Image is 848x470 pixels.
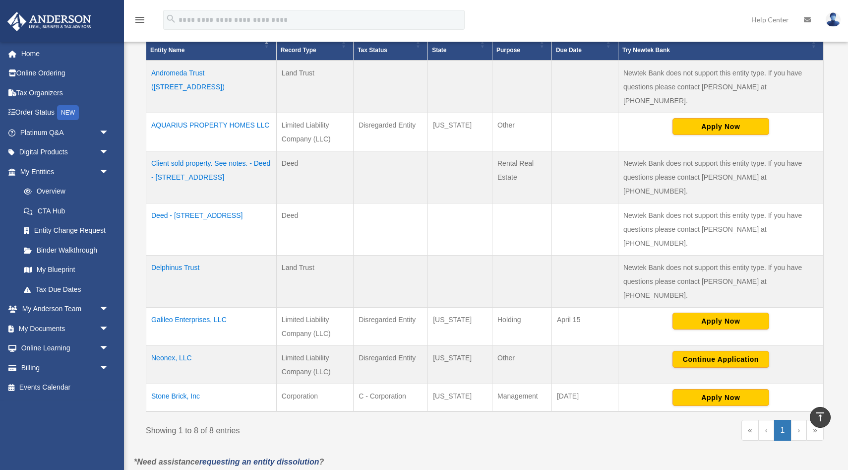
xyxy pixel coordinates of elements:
[7,64,124,83] a: Online Ordering
[150,47,184,54] span: Entity Name
[199,458,319,466] a: requesting an entity dissolution
[99,319,119,339] span: arrow_drop_down
[741,420,759,441] a: First
[14,182,114,201] a: Overview
[428,28,492,61] th: Organization State: Activate to sort
[7,358,124,378] a: Billingarrow_drop_down
[354,113,428,151] td: Disregarded Entity
[146,28,277,61] th: Entity Name: Activate to invert sorting
[622,44,808,56] div: Try Newtek Bank
[551,384,618,412] td: [DATE]
[99,123,119,143] span: arrow_drop_down
[146,420,478,438] div: Showing 1 to 8 of 8 entries
[99,338,119,359] span: arrow_drop_down
[281,47,316,54] span: Record Type
[672,313,769,330] button: Apply Now
[354,346,428,384] td: Disregarded Entity
[276,346,353,384] td: Limited Liability Company (LLC)
[672,351,769,368] button: Continue Application
[7,44,124,64] a: Home
[4,12,94,31] img: Anderson Advisors Platinum Portal
[134,14,146,26] i: menu
[354,28,428,61] th: Tax Status: Activate to sort
[276,61,353,113] td: Land Trust
[492,346,552,384] td: Other
[14,221,119,241] a: Entity Change Request
[146,346,277,384] td: Neonex, LLC
[146,61,277,113] td: Andromeda Trust ([STREET_ADDRESS])
[146,384,277,412] td: Stone Brick, Inc
[146,256,277,308] td: Delphinus Trust
[672,389,769,406] button: Apply Now
[7,142,124,162] a: Digital Productsarrow_drop_down
[7,123,124,142] a: Platinum Q&Aarrow_drop_down
[354,384,428,412] td: C - Corporation
[7,319,124,338] a: My Documentsarrow_drop_down
[99,358,119,378] span: arrow_drop_down
[810,407,831,428] a: vertical_align_top
[14,201,119,221] a: CTA Hub
[492,384,552,412] td: Management
[99,142,119,163] span: arrow_drop_down
[276,308,353,346] td: Limited Liability Company (LLC)
[14,240,119,260] a: Binder Walkthrough
[618,61,823,113] td: Newtek Bank does not support this entity type. If you have questions please contact [PERSON_NAME]...
[618,256,823,308] td: Newtek Bank does not support this entity type. If you have questions please contact [PERSON_NAME]...
[814,411,826,423] i: vertical_align_top
[7,162,119,182] a: My Entitiesarrow_drop_down
[672,118,769,135] button: Apply Now
[57,105,79,120] div: NEW
[276,203,353,256] td: Deed
[428,308,492,346] td: [US_STATE]
[276,28,353,61] th: Record Type: Activate to sort
[7,378,124,398] a: Events Calendar
[428,113,492,151] td: [US_STATE]
[428,346,492,384] td: [US_STATE]
[7,103,124,123] a: Order StatusNEW
[134,458,324,466] em: *Need assistance ?
[276,113,353,151] td: Limited Liability Company (LLC)
[492,28,552,61] th: Business Purpose: Activate to sort
[276,151,353,203] td: Deed
[14,279,119,299] a: Tax Due Dates
[7,299,124,319] a: My Anderson Teamarrow_drop_down
[7,83,124,103] a: Tax Organizers
[146,308,277,346] td: Galileo Enterprises, LLC
[146,203,277,256] td: Deed - [STREET_ADDRESS]
[618,28,823,61] th: Try Newtek Bank : Activate to sort
[551,28,618,61] th: Federal Return Due Date: Activate to sort
[14,260,119,280] a: My Blueprint
[492,151,552,203] td: Rental Real Estate
[134,17,146,26] a: menu
[276,384,353,412] td: Corporation
[358,47,387,54] span: Tax Status
[146,113,277,151] td: AQUARIUS PROPERTY HOMES LLC
[166,13,177,24] i: search
[99,162,119,182] span: arrow_drop_down
[99,299,119,320] span: arrow_drop_down
[618,151,823,203] td: Newtek Bank does not support this entity type. If you have questions please contact [PERSON_NAME]...
[551,308,618,346] td: April 15
[492,113,552,151] td: Other
[354,308,428,346] td: Disregarded Entity
[826,12,841,27] img: User Pic
[7,338,124,358] a: Online Learningarrow_drop_down
[492,308,552,346] td: Holding
[276,256,353,308] td: Land Trust
[146,151,277,203] td: Client sold property. See notes. - Deed - [STREET_ADDRESS]
[618,203,823,256] td: Newtek Bank does not support this entity type. If you have questions please contact [PERSON_NAME]...
[428,384,492,412] td: [US_STATE]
